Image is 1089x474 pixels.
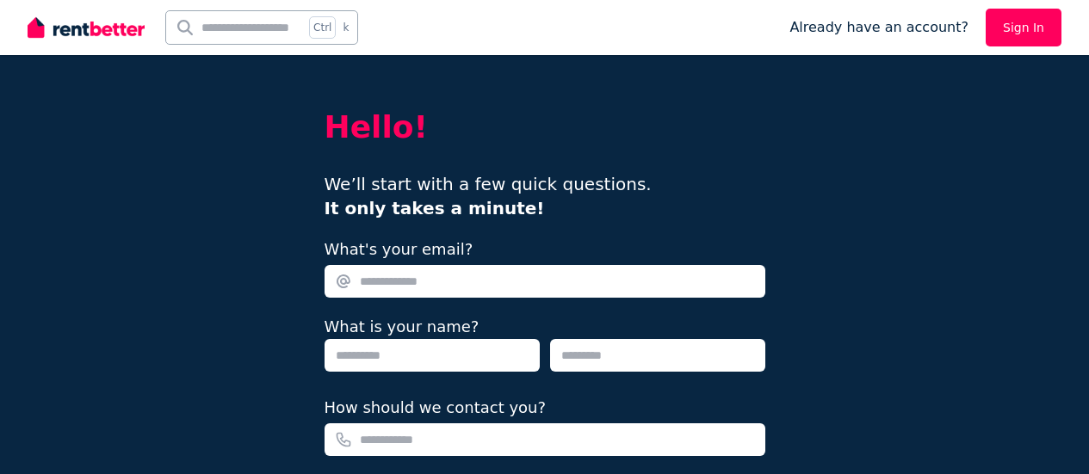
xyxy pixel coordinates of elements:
[789,17,968,38] span: Already have an account?
[28,15,145,40] img: RentBetter
[309,16,336,39] span: Ctrl
[325,396,547,420] label: How should we contact you?
[343,21,349,34] span: k
[325,110,765,145] h2: Hello!
[325,317,480,335] label: What is your name?
[325,237,473,262] label: What's your email?
[986,9,1061,46] a: Sign In
[325,198,545,219] b: It only takes a minute!
[325,174,652,219] span: We’ll start with a few quick questions.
